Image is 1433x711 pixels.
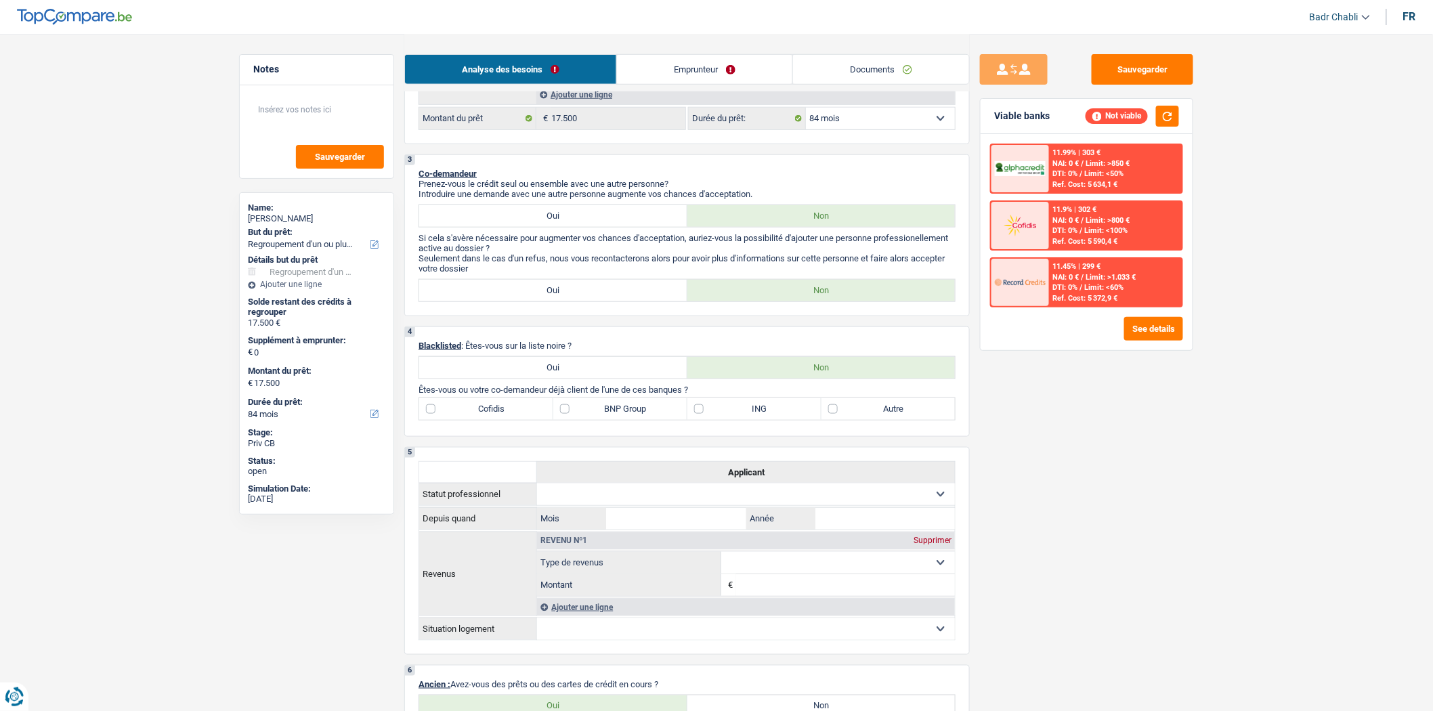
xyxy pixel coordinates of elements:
p: Seulement dans le cas d'un refus, nous vous recontacterons alors pour avoir plus d'informations s... [419,253,956,274]
p: Êtes-vous ou votre co-demandeur déjà client de l'une de ces banques ? [419,385,956,395]
div: 17.500 € [248,318,385,328]
label: Non [687,357,956,379]
p: Avez-vous des prêts ou des cartes de crédit en cours ? [419,679,956,689]
span: DTI: 0% [1053,226,1078,235]
span: / [1082,273,1084,282]
th: Applicant [537,461,956,483]
span: Limit: <60% [1085,283,1124,292]
span: DTI: 0% [1053,169,1078,178]
div: Ref. Cost: 5 634,1 € [1053,180,1118,189]
span: Limit: <100% [1085,226,1128,235]
label: Durée du prêt: [248,397,383,408]
span: Limit: >800 € [1086,216,1130,225]
label: Montant du prêt [419,108,536,129]
div: 6 [405,666,415,676]
div: Ajouter une ligne [536,85,955,104]
div: open [248,466,385,477]
h5: Notes [253,64,380,75]
label: Autre [821,398,956,420]
img: Cofidis [995,213,1045,238]
input: AAAA [815,508,956,530]
span: / [1080,226,1083,235]
span: Co-demandeur [419,169,477,179]
div: Priv CB [248,438,385,449]
th: Statut professionnel [419,483,537,505]
label: Oui [419,205,687,227]
label: Montant du prêt: [248,366,383,376]
div: Solde restant des crédits à regrouper [248,297,385,318]
span: / [1080,283,1083,292]
span: NAI: 0 € [1053,273,1079,282]
span: Limit: >850 € [1086,159,1130,168]
label: Oui [419,357,687,379]
a: Analyse des besoins [405,55,616,84]
div: 4 [405,327,415,337]
span: / [1082,159,1084,168]
th: Revenus [419,532,537,616]
label: Cofidis [419,398,553,420]
label: Non [687,205,956,227]
span: NAI: 0 € [1053,159,1079,168]
div: Status: [248,456,385,467]
a: Badr Chabli [1299,6,1370,28]
a: Documents [793,55,969,84]
span: Sauvegarder [315,152,365,161]
div: 11.45% | 299 € [1053,262,1101,271]
div: Ref. Cost: 5 372,9 € [1053,294,1118,303]
label: Mois [537,508,606,530]
label: Année [746,508,815,530]
span: Ancien : [419,679,450,689]
div: Supprimer [910,536,955,544]
label: Non [687,280,956,301]
img: Record Credits [995,270,1045,295]
div: Simulation Date: [248,483,385,494]
span: Badr Chabli [1310,12,1359,23]
div: Ajouter une ligne [248,280,385,289]
span: Limit: <50% [1085,169,1124,178]
div: Ref. Cost: 5 590,4 € [1053,237,1118,246]
img: TopCompare Logo [17,9,132,25]
span: Blacklisted [419,341,461,351]
div: 11.99% | 303 € [1053,148,1101,157]
span: NAI: 0 € [1053,216,1079,225]
div: [DATE] [248,494,385,504]
div: Revenu nº1 [537,536,591,544]
span: Limit: >1.033 € [1086,273,1136,282]
p: Si cela s'avère nécessaire pour augmenter vos chances d'acceptation, auriez-vous la possibilité d... [419,233,956,253]
span: € [248,378,253,389]
button: Sauvegarder [296,145,384,169]
div: 3 [405,155,415,165]
p: Prenez-vous le crédit seul ou ensemble avec une autre personne? [419,179,956,189]
span: / [1082,216,1084,225]
p: Introduire une demande avec une autre personne augmente vos chances d'acceptation. [419,189,956,199]
div: 11.9% | 302 € [1053,205,1097,214]
button: See details [1124,317,1183,341]
label: Montant [537,574,721,596]
a: Emprunteur [617,55,792,84]
label: Type de revenus [537,552,721,574]
label: But du prêt: [248,227,383,238]
span: € [721,574,736,596]
th: Depuis quand [419,507,537,530]
label: Supplément à emprunter: [248,335,383,346]
input: MM [606,508,746,530]
label: ING [687,398,821,420]
button: Sauvegarder [1092,54,1193,85]
label: Oui [419,280,687,301]
th: Situation logement [419,618,537,640]
span: / [1080,169,1083,178]
div: Stage: [248,427,385,438]
div: Not viable [1086,108,1148,123]
p: : Êtes-vous sur la liste noire ? [419,341,956,351]
div: Ajouter une ligne [537,599,955,616]
span: € [536,108,551,129]
span: DTI: 0% [1053,283,1078,292]
div: [PERSON_NAME] [248,213,385,224]
img: AlphaCredit [995,161,1045,177]
div: 5 [405,448,415,458]
div: Détails but du prêt [248,255,385,265]
div: Name: [248,202,385,213]
span: € [248,347,253,358]
div: fr [1403,10,1416,23]
label: BNP Group [553,398,687,420]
